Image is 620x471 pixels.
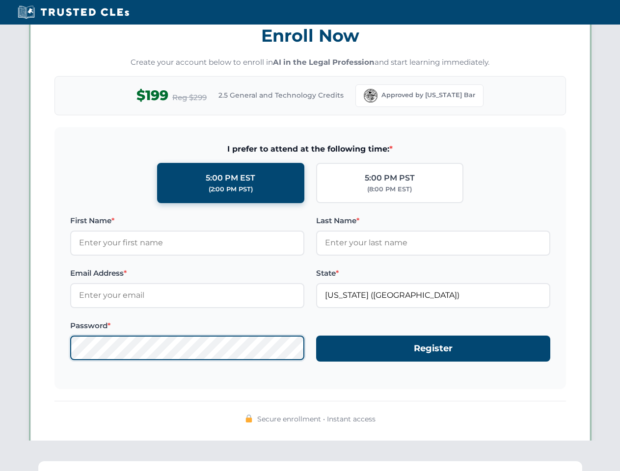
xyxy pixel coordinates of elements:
[70,267,304,279] label: Email Address
[15,5,132,20] img: Trusted CLEs
[70,143,550,156] span: I prefer to attend at the following time:
[316,215,550,227] label: Last Name
[381,90,475,100] span: Approved by [US_STATE] Bar
[365,172,415,184] div: 5:00 PM PST
[206,172,255,184] div: 5:00 PM EST
[54,20,566,51] h3: Enroll Now
[364,89,377,103] img: Florida Bar
[367,184,412,194] div: (8:00 PM EST)
[172,92,207,104] span: Reg $299
[245,415,253,422] img: 🔒
[70,320,304,332] label: Password
[316,267,550,279] label: State
[54,57,566,68] p: Create your account below to enroll in and start learning immediately.
[70,231,304,255] input: Enter your first name
[136,84,168,106] span: $199
[70,215,304,227] label: First Name
[257,414,376,424] span: Secure enrollment • Instant access
[316,336,550,362] button: Register
[209,184,253,194] div: (2:00 PM PST)
[316,231,550,255] input: Enter your last name
[218,90,344,101] span: 2.5 General and Technology Credits
[316,283,550,308] input: Florida (FL)
[70,283,304,308] input: Enter your email
[273,57,375,67] strong: AI in the Legal Profession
